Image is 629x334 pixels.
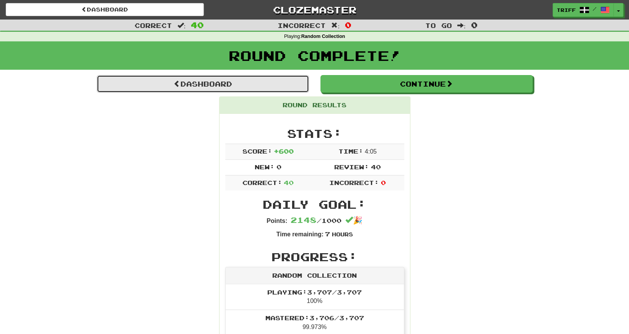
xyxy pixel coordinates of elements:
[325,230,330,237] span: 7
[97,75,309,93] a: Dashboard
[365,148,377,155] span: 4 : 0 5
[255,163,275,170] span: New:
[276,163,281,170] span: 0
[267,288,362,296] span: Playing: 3,707 / 3,707
[332,231,353,237] small: Hours
[345,20,351,29] span: 0
[225,198,404,211] h2: Daily Goal:
[553,3,614,17] a: triff /
[225,127,404,140] h2: Stats:
[284,179,294,186] span: 40
[267,218,287,224] strong: Points:
[242,147,272,155] span: Score:
[242,179,282,186] span: Correct:
[457,22,466,29] span: :
[331,22,340,29] span: :
[334,163,369,170] span: Review:
[219,97,410,114] div: Round Results
[265,314,364,321] span: Mastered: 3,706 / 3,707
[215,3,413,16] a: Clozemaster
[274,147,294,155] span: + 600
[6,3,204,16] a: Dashboard
[177,22,186,29] span: :
[225,250,404,263] h2: Progress:
[191,20,204,29] span: 40
[278,21,326,29] span: Incorrect
[593,6,596,11] span: /
[291,217,341,224] span: / 1000
[471,20,477,29] span: 0
[371,163,380,170] span: 40
[425,21,452,29] span: To go
[291,215,317,224] span: 2148
[226,284,404,310] li: 100%
[301,34,345,39] strong: Random Collection
[338,147,363,155] span: Time:
[3,48,626,63] h1: Round Complete!
[329,179,379,186] span: Incorrect:
[226,267,404,284] div: Random Collection
[557,7,576,13] span: triff
[380,179,385,186] span: 0
[320,75,533,93] button: Continue
[276,231,323,237] strong: Time remaining:
[345,216,362,224] span: 🎉
[135,21,172,29] span: Correct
